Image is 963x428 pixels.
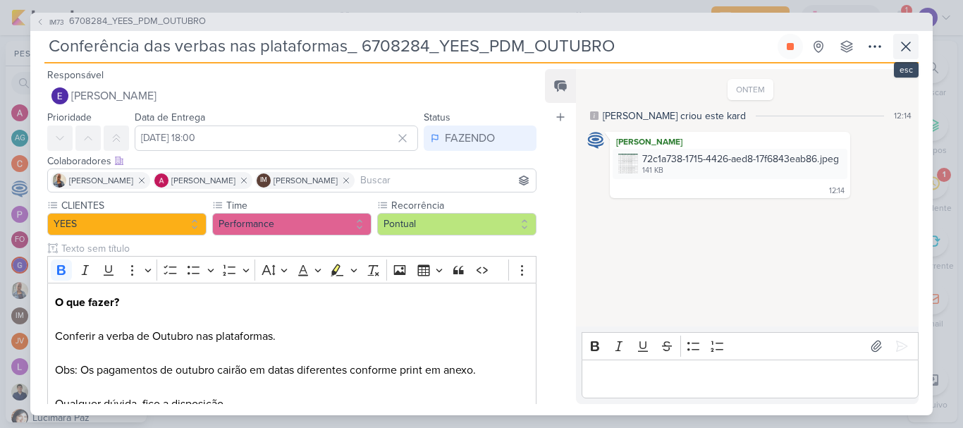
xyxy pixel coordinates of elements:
[618,154,638,173] img: LfApFAWjHBM5d9nwpvXwgS6sDQY2MIq1qKX7Ejn1.jpg
[59,241,536,256] input: Texto sem título
[894,109,912,122] div: 12:14
[613,149,847,179] div: 72c1a738-1715-4426-aed8-17f6843eab86.jpeg
[60,198,207,213] label: CLIENTES
[445,130,495,147] div: FAZENDO
[47,154,536,169] div: Colaboradores
[47,213,207,236] button: YEES
[55,295,119,310] strong: O que fazer?
[390,198,536,213] label: Recorrência
[260,177,267,184] p: IM
[51,87,68,104] img: Eduardo Quaresma
[71,87,157,104] span: [PERSON_NAME]
[613,135,847,149] div: [PERSON_NAME]
[894,62,919,78] div: esc
[582,332,919,360] div: Editor toolbar
[424,111,450,123] label: Status
[47,69,104,81] label: Responsável
[424,126,536,151] button: FAZENDO
[135,111,205,123] label: Data de Entrega
[52,173,66,188] img: Iara Santos
[47,111,92,123] label: Prioridade
[582,360,919,398] div: Editor editing area: main
[357,172,533,189] input: Buscar
[154,173,168,188] img: Alessandra Gomes
[225,198,372,213] label: Time
[44,34,775,59] input: Kard Sem Título
[603,109,746,123] div: [PERSON_NAME] criou este kard
[274,174,338,187] span: [PERSON_NAME]
[47,283,536,423] div: Editor editing area: main
[55,294,529,412] p: Conferir a verba de Outubro nas plataformas. Obs: Os pagamentos de outubro cairão em datas difere...
[69,174,133,187] span: [PERSON_NAME]
[642,152,839,166] div: 72c1a738-1715-4426-aed8-17f6843eab86.jpeg
[257,173,271,188] div: Isabella Machado Guimarães
[212,213,372,236] button: Performance
[829,185,845,197] div: 12:14
[587,132,604,149] img: Caroline Traven De Andrade
[47,256,536,283] div: Editor toolbar
[642,165,839,176] div: 141 KB
[135,126,418,151] input: Select a date
[377,213,536,236] button: Pontual
[785,41,796,52] div: Parar relógio
[171,174,235,187] span: [PERSON_NAME]
[47,83,536,109] button: [PERSON_NAME]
